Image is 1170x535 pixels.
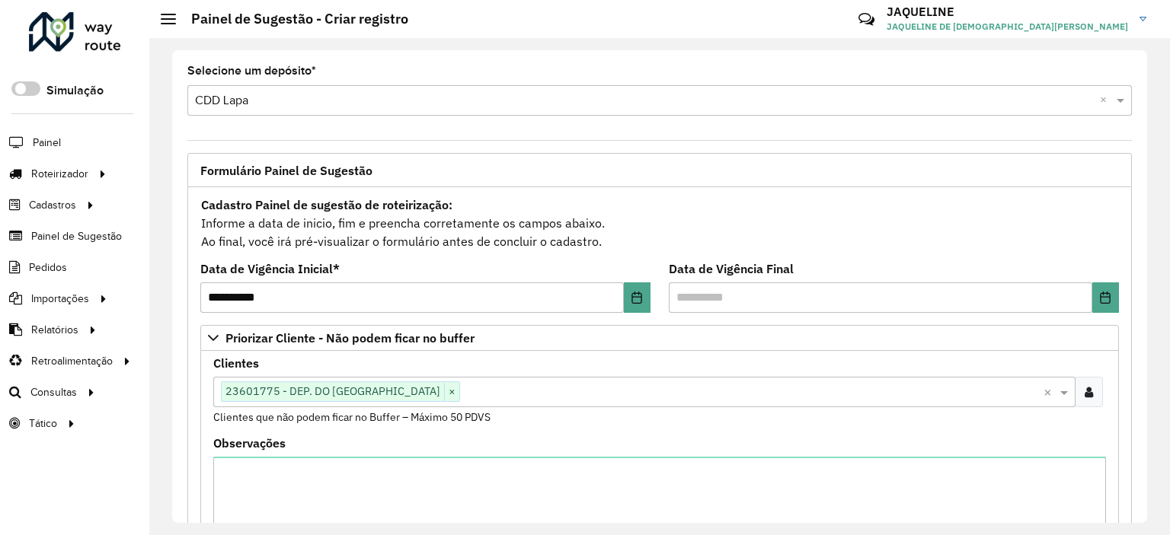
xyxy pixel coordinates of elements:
span: Painel de Sugestão [31,228,122,244]
a: Priorizar Cliente - Não podem ficar no buffer [200,325,1119,351]
label: Observações [213,434,286,452]
span: Roteirizador [31,166,88,182]
span: Importações [31,291,89,307]
span: Tático [29,416,57,432]
span: Consultas [30,384,77,400]
strong: Cadastro Painel de sugestão de roteirização: [201,197,452,212]
span: Clear all [1100,91,1113,110]
label: Selecione um depósito [187,62,316,80]
span: Painel [33,135,61,151]
a: Contato Rápido [850,3,883,36]
span: JAQUELINE DE [DEMOGRAPHIC_DATA][PERSON_NAME] [887,20,1128,33]
span: Priorizar Cliente - Não podem ficar no buffer [225,332,475,344]
span: Pedidos [29,260,67,275]
span: Retroalimentação [31,353,113,369]
label: Simulação [46,81,104,100]
label: Data de Vigência Inicial [200,260,340,278]
span: Relatórios [31,322,78,338]
span: Formulário Painel de Sugestão [200,164,372,177]
button: Choose Date [1092,282,1119,313]
span: 23601775 - DEP. DO [GEOGRAPHIC_DATA] [222,382,444,400]
div: Informe a data de inicio, fim e preencha corretamente os campos abaixo. Ao final, você irá pré-vi... [200,195,1119,251]
button: Choose Date [624,282,651,313]
span: × [444,383,459,401]
h2: Painel de Sugestão - Criar registro [176,11,408,27]
label: Clientes [213,354,259,372]
span: Cadastros [29,197,76,213]
span: Clear all [1044,383,1057,401]
small: Clientes que não podem ficar no Buffer – Máximo 50 PDVS [213,410,491,424]
label: Data de Vigência Final [669,260,794,278]
h3: JAQUELINE [887,5,1128,19]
